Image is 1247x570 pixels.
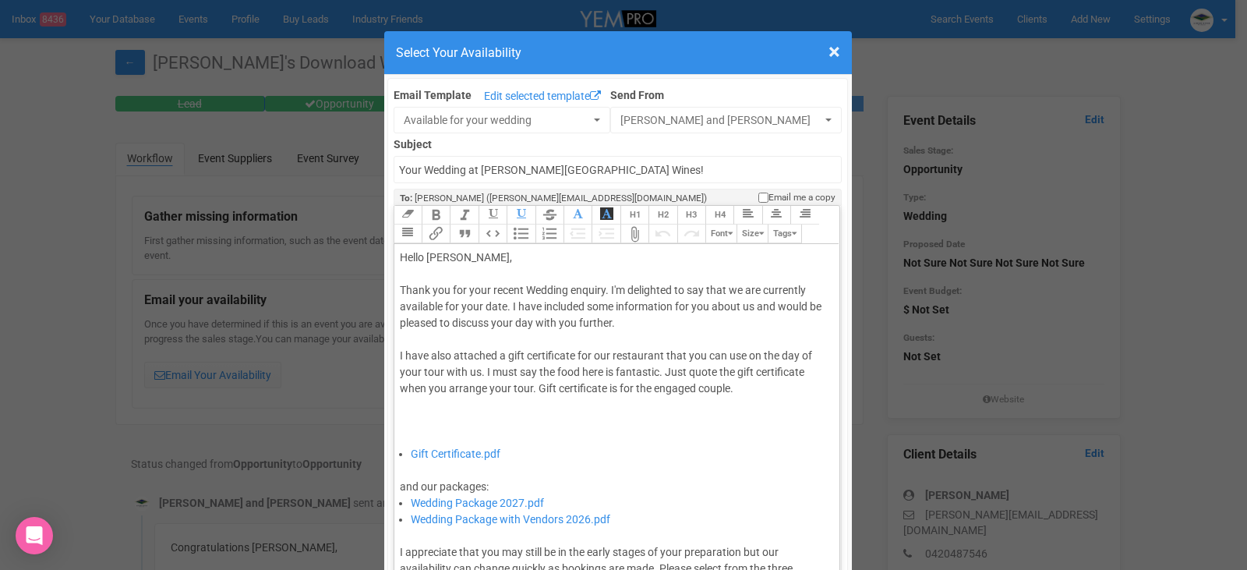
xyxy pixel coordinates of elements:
[592,206,620,225] button: Font Background
[411,497,544,509] a: Wedding Package 2027.pdf
[404,112,590,128] span: Available for your wedding
[686,210,697,220] span: H3
[450,225,478,243] button: Quote
[677,206,705,225] button: Heading 3
[828,39,840,65] span: ×
[400,193,412,204] strong: To:
[762,206,790,225] button: Align Center
[479,206,507,225] button: Underline
[620,112,821,128] span: [PERSON_NAME] and [PERSON_NAME]
[677,225,705,243] button: Redo
[450,206,478,225] button: Italic
[535,206,563,225] button: Strikethrough
[422,206,450,225] button: Bold
[400,282,829,446] div: Thank you for your recent Wedding enquiry. I'm delighted to say that we are currently available f...
[790,206,818,225] button: Align Right
[705,206,733,225] button: Heading 4
[411,513,610,526] a: Wedding Package with Vendors 2026.pdf
[737,225,768,243] button: Size
[733,206,761,225] button: Align Left
[648,206,676,225] button: Heading 2
[415,193,707,204] span: [PERSON_NAME] ([PERSON_NAME][EMAIL_ADDRESS][DOMAIN_NAME])
[648,225,676,243] button: Undo
[394,87,472,103] label: Email Template
[507,225,535,243] button: Bullets
[507,206,535,225] button: Underline Colour
[705,225,737,243] button: Font
[480,87,605,107] a: Edit selected template
[620,225,648,243] button: Attach Files
[394,133,843,152] label: Subject
[610,84,842,103] label: Send From
[411,448,500,460] a: Gift Certificate.pdf
[715,210,726,220] span: H4
[620,206,648,225] button: Heading 1
[658,210,669,220] span: H2
[400,462,829,495] div: and our packages:
[16,517,53,554] div: Open Intercom Messenger
[768,191,835,204] span: Email me a copy
[396,43,840,62] h4: Select Your Availability
[394,206,422,225] button: Clear Formatting at cursor
[479,225,507,243] button: Code
[768,225,801,243] button: Tags
[563,206,592,225] button: Font Colour
[563,225,592,243] button: Decrease Level
[630,210,641,220] span: H1
[535,225,563,243] button: Numbers
[592,225,620,243] button: Increase Level
[422,225,450,243] button: Link
[394,225,422,243] button: Align Justified
[400,250,829,266] div: Hello [PERSON_NAME],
